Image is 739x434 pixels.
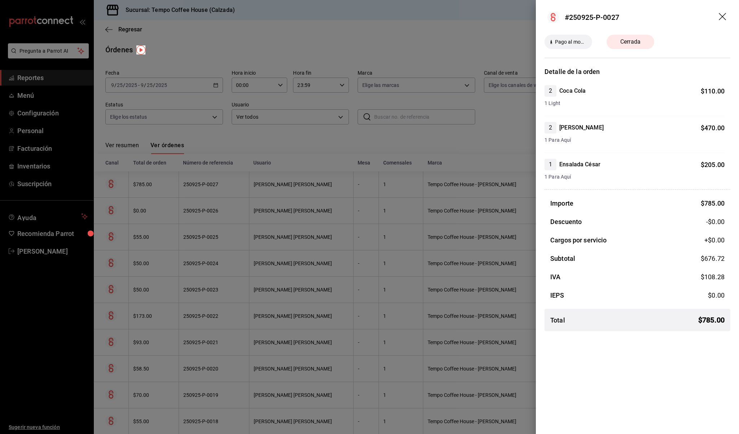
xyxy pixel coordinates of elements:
img: Tooltip marker [136,45,145,54]
span: Cerrada [616,38,645,46]
span: $ 785.00 [698,315,725,325]
span: 2 [545,87,556,95]
h4: Coca Cola [559,87,586,95]
h3: Subtotal [550,254,575,263]
span: $ 470.00 [701,124,725,132]
h3: Total [550,315,565,325]
h3: Cargos por servicio [550,235,607,245]
div: #250925-P-0027 [565,12,619,23]
span: 2 [545,123,556,132]
span: $ 676.72 [701,255,725,262]
h3: Descuento [550,217,582,227]
h3: Importe [550,198,573,208]
h3: Detalle de la orden [545,67,730,76]
span: $ 0.00 [708,291,725,299]
span: 1 Light [545,100,725,107]
span: $ 110.00 [701,87,725,95]
h3: IVA [550,272,560,282]
h3: IEPS [550,290,564,300]
span: $ 205.00 [701,161,725,168]
span: 1 [545,160,556,169]
button: drag [719,13,727,22]
span: 1 Para Aquí [545,173,725,181]
span: Pago al momento [552,38,590,46]
span: 1 Para Aquí [545,136,725,144]
h4: Ensalada César [559,160,600,169]
span: $ 108.28 [701,273,725,281]
span: +$ 0.00 [704,235,725,245]
span: -$0.00 [706,217,725,227]
h4: [PERSON_NAME] [559,123,604,132]
span: $ 785.00 [701,200,725,207]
